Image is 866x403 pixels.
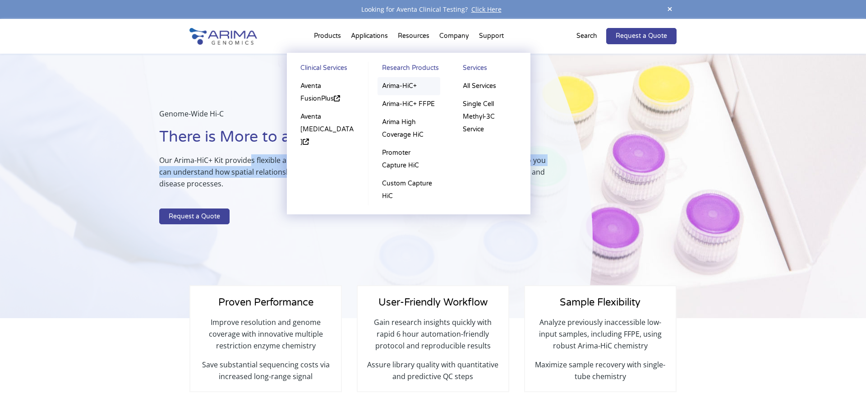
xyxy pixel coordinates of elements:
span: What is your area of interest? [198,111,276,120]
p: Assure library quality with quantitative and predictive QC steps [367,359,499,382]
a: All Services [458,77,521,95]
p: Save substantial sequencing costs via increased long-range signal [199,359,332,382]
input: Hi-C [2,126,8,132]
p: Gain research insights quickly with rapid 6 hour automation-friendly protocol and reproducible re... [367,316,499,359]
span: Structural Variant Discovery [208,172,283,181]
span: Single-Cell Methyl-3C [10,172,66,181]
input: Gene Regulation [200,138,206,144]
span: Last name [198,0,226,9]
span: Other [10,208,26,216]
p: Our Arima-HiC+ Kit provides flexible and robust solutions for exploring both genome sequence + st... [159,154,547,197]
a: Promoter Capture HiC [378,144,440,175]
input: Capture Hi-C [2,138,8,144]
span: Arima Bioinformatics Platform [10,196,91,204]
a: Single Cell Methyl-3C Service [458,95,521,139]
input: Other [2,208,8,214]
input: Other [200,185,206,190]
span: Hi-C [10,125,22,134]
input: Structural Variant Discovery [200,173,206,179]
span: Other [208,184,224,192]
input: Arima Bioinformatics Platform [2,196,8,202]
a: Click Here [468,5,505,14]
input: Single-Cell Methyl-3C [2,173,8,179]
input: Hi-C for FFPE [2,161,8,167]
input: Genome Assembly [200,126,206,132]
a: Request a Quote [606,28,677,44]
p: Genome-Wide Hi-C [159,108,547,127]
span: Proven Performance [218,296,313,308]
a: Research Products [378,62,440,77]
span: Hi-C for FFPE [10,161,45,169]
a: Custom Capture HiC [378,175,440,205]
input: Epigenetics [200,149,206,155]
a: Arima High Coverage HiC [378,113,440,144]
span: Epigenetics [208,149,238,157]
input: Library Prep [2,185,8,190]
img: Arima-Genomics-logo [189,28,257,45]
h1: There is More to a Genome than Just Sequence [159,127,547,154]
a: Arima-HiC+ [378,77,440,95]
p: Search [576,30,597,42]
span: Gene Regulation [208,137,252,145]
span: State [198,74,212,83]
span: High Coverage Hi-C [10,149,62,157]
a: Aventa FusionPlus [296,77,359,108]
a: Services [458,62,521,77]
input: High Coverage Hi-C [2,149,8,155]
a: Clinical Services [296,62,359,77]
p: Maximize sample recovery with single-tube chemistry [534,359,667,382]
a: Request a Quote [159,208,230,225]
span: Human Health [208,161,248,169]
a: Arima-HiC+ FFPE [378,95,440,113]
div: Looking for Aventa Clinical Testing? [189,4,677,15]
span: Library Prep [10,184,43,192]
span: Genome Assembly [208,125,258,134]
p: Improve resolution and genome coverage with innovative multiple restriction enzyme chemistry [199,316,332,359]
span: User-Friendly Workflow [378,296,488,308]
input: Human Health [200,161,206,167]
a: Aventa [MEDICAL_DATA] [296,108,359,151]
p: Analyze previously inaccessible low-input samples, including FFPE, using robust Arima-HiC chemistry [534,316,667,359]
span: Sample Flexibility [560,296,640,308]
span: Capture Hi-C [10,137,45,145]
